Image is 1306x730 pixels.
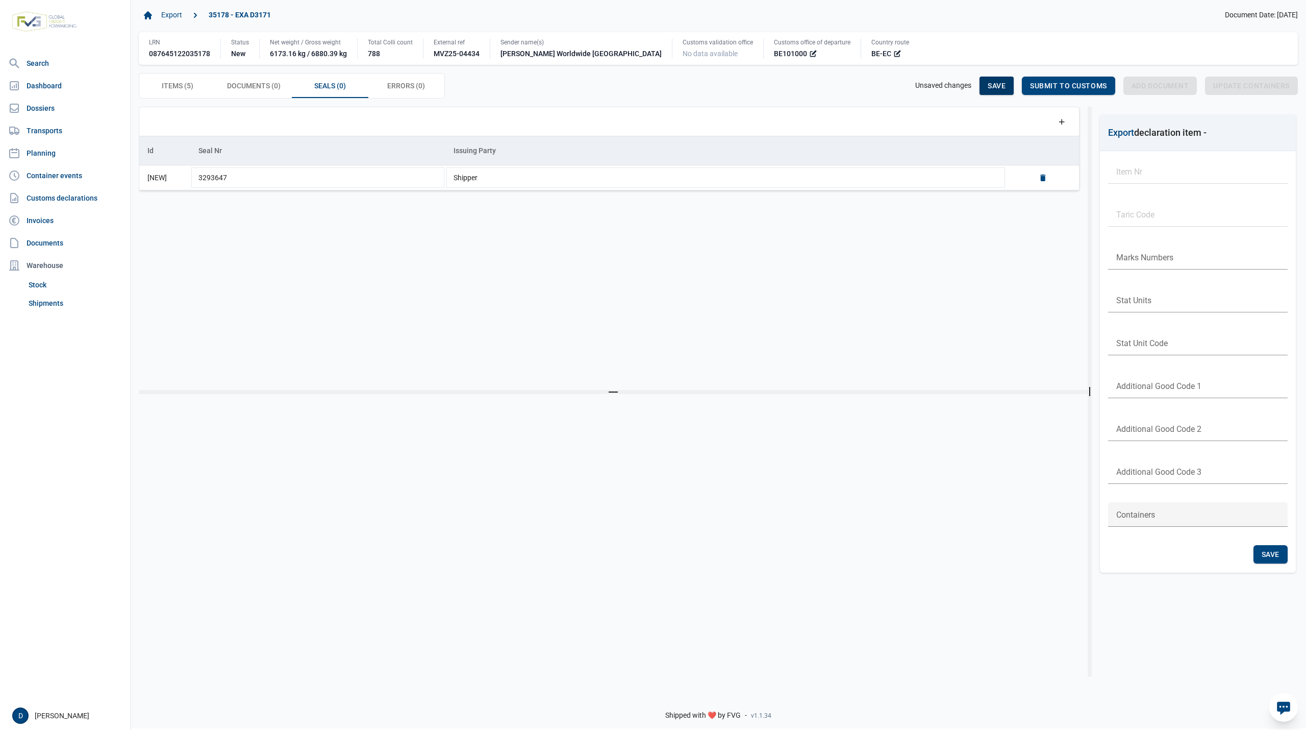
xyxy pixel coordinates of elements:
[227,80,281,92] span: Documents (0)
[368,48,413,59] div: 788
[270,48,347,59] div: 6173.16 kg / 6880.39 kg
[4,210,126,231] a: Invoices
[1262,550,1279,558] span: Save
[683,38,753,46] div: Customs validation office
[454,147,496,155] div: Issuing Party
[1022,77,1115,95] div: Submit to customs
[434,48,480,59] div: MVZ25-04434
[4,165,126,186] a: Container events
[871,48,891,59] span: BE-EC
[988,82,1006,90] span: Save
[231,48,249,59] div: New
[434,38,480,46] div: External ref
[1030,82,1107,90] span: Submit to customs
[139,165,190,190] td: [NEW]
[1225,11,1298,20] span: Document Date: [DATE]
[445,165,1006,190] td: Shipper
[149,48,210,59] div: 087645122035178
[190,165,445,190] td: 3293647
[979,77,1014,95] div: Save
[4,76,126,96] a: Dashboard
[774,38,850,46] div: Customs office of departure
[270,38,347,46] div: Net weight / Gross weight
[683,50,738,58] span: No data available
[4,98,126,118] a: Dossiers
[745,711,747,720] span: -
[1108,127,1134,138] span: Export
[162,80,193,92] span: Items (5)
[445,136,1006,165] td: Column Issuing Party
[12,708,29,724] button: D
[157,7,186,24] a: Export
[24,294,126,312] a: Shipments
[139,136,190,165] td: Column Id
[147,147,154,155] div: Id
[4,233,126,253] a: Documents
[4,255,126,276] div: Warehouse
[149,38,210,46] div: LRN
[139,390,1088,394] div: Split bar
[1253,545,1288,564] div: Save
[500,48,662,59] div: [PERSON_NAME] Worldwide [GEOGRAPHIC_DATA]
[4,120,126,141] a: Transports
[8,8,81,36] img: FVG - Global freight forwarding
[139,107,1079,190] div: Data grid with 1 rows and 3 columns
[24,276,126,294] a: Stock
[368,38,413,46] div: Total Colli count
[12,708,124,724] div: [PERSON_NAME]
[500,38,662,46] div: Sender name(s)
[915,81,971,90] div: Unsaved changes
[198,147,222,155] div: Seal Nr
[205,7,275,24] a: 35178 - EXA D3171
[1052,112,1071,131] div: Add a row
[190,136,445,165] td: Column Seal Nr
[665,711,741,720] span: Shipped with ❤️ by FVG
[1108,126,1207,140] div: declaration item -
[871,38,909,46] div: Country route
[4,143,126,163] a: Planning
[1038,173,1047,182] a: Delete
[751,712,771,720] span: v1.1.34
[774,48,807,59] span: BE101000
[4,188,126,208] a: Customs declarations
[4,53,126,74] a: Search
[231,38,249,46] div: Status
[387,80,425,92] span: Errors (0)
[147,107,1071,136] div: Data grid toolbar
[314,80,346,92] span: Seals (0)
[1088,107,1092,677] div: Split bar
